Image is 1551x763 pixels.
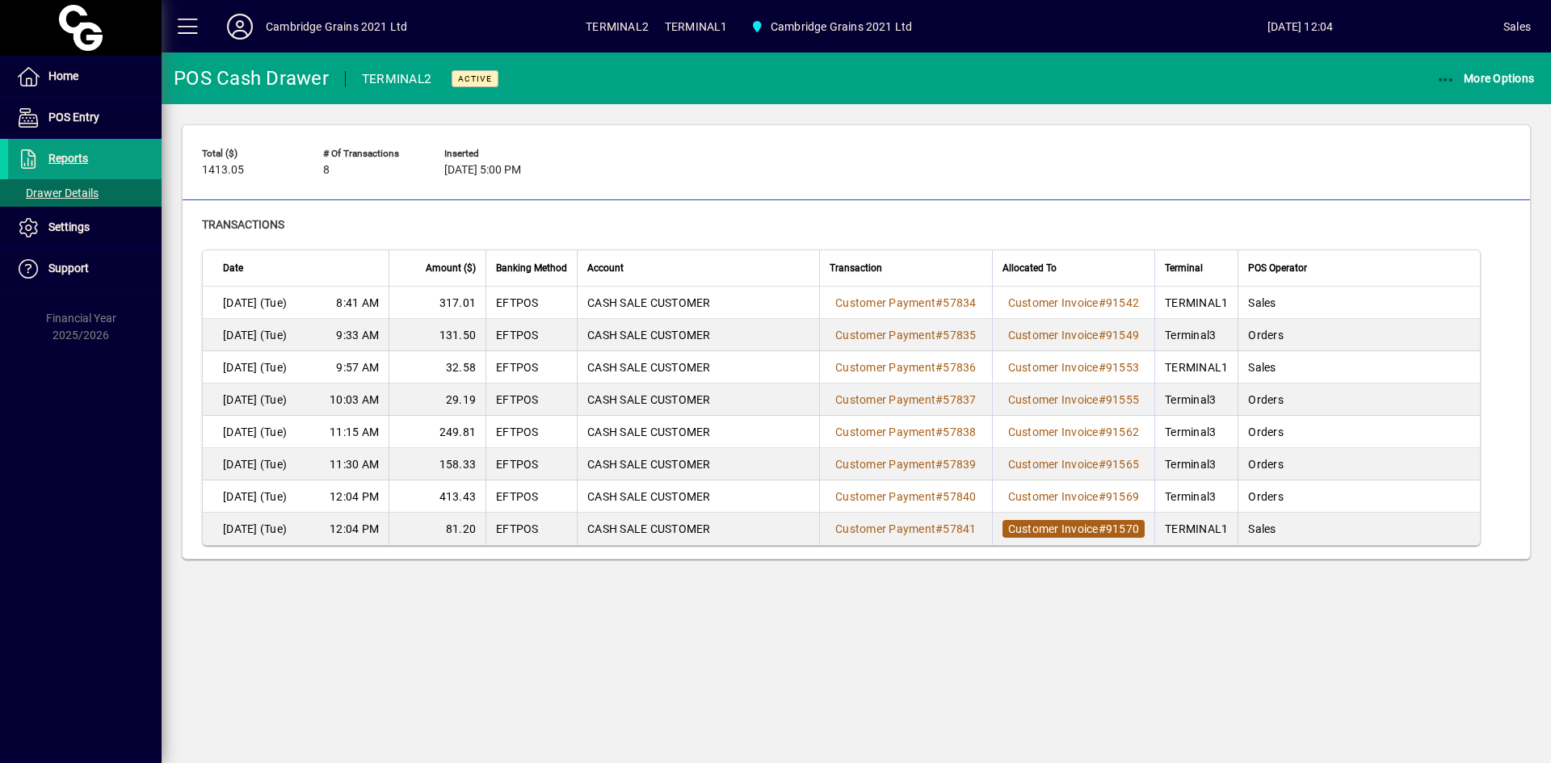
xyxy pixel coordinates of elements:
[935,393,943,406] span: #
[577,384,819,416] td: CASH SALE CUSTOMER
[1106,393,1139,406] span: 91555
[830,391,982,409] a: Customer Payment#57837
[1436,72,1535,85] span: More Options
[8,208,162,248] a: Settings
[1099,426,1106,438] span: #
[835,426,935,438] span: Customer Payment
[1002,259,1057,277] span: Allocated To
[323,164,330,177] span: 8
[771,14,912,40] span: Cambridge Grains 2021 Ltd
[485,351,577,384] td: EFTPOS
[336,327,379,343] span: 9:33 AM
[223,488,287,505] span: [DATE] (Tue)
[1002,326,1145,344] a: Customer Invoice#91549
[48,220,90,233] span: Settings
[1106,458,1139,471] span: 91565
[1008,361,1099,374] span: Customer Invoice
[835,393,935,406] span: Customer Payment
[1154,319,1238,351] td: Terminal3
[577,480,819,513] td: CASH SALE CUSTOMER
[389,480,485,513] td: 413.43
[1154,513,1238,545] td: TERMINAL1
[485,384,577,416] td: EFTPOS
[935,426,943,438] span: #
[577,287,819,319] td: CASH SALE CUSTOMER
[223,521,287,537] span: [DATE] (Tue)
[1002,455,1145,473] a: Customer Invoice#91565
[1097,14,1503,40] span: [DATE] 12:04
[485,319,577,351] td: EFTPOS
[223,259,243,277] span: Date
[8,98,162,138] a: POS Entry
[1002,358,1145,376] a: Customer Invoice#91553
[1002,520,1145,538] a: Customer Invoice#91570
[1432,64,1539,93] button: More Options
[586,14,649,40] span: TERMINAL2
[830,423,982,441] a: Customer Payment#57838
[1238,416,1480,448] td: Orders
[587,259,624,277] span: Account
[1002,294,1145,312] a: Customer Invoice#91542
[943,522,976,535] span: 57841
[202,164,244,177] span: 1413.05
[389,448,485,480] td: 158.33
[1002,488,1145,505] a: Customer Invoice#91569
[389,351,485,384] td: 32.58
[1008,458,1099,471] span: Customer Invoice
[1238,513,1480,545] td: Sales
[330,392,379,408] span: 10:03 AM
[174,65,329,91] div: POS Cash Drawer
[1008,426,1099,438] span: Customer Invoice
[389,416,485,448] td: 249.81
[389,287,485,319] td: 317.01
[1165,259,1203,277] span: Terminal
[835,458,935,471] span: Customer Payment
[1002,391,1145,409] a: Customer Invoice#91555
[935,490,943,503] span: #
[485,416,577,448] td: EFTPOS
[1154,287,1238,319] td: TERMINAL1
[1238,319,1480,351] td: Orders
[943,458,976,471] span: 57839
[330,521,379,537] span: 12:04 PM
[830,520,982,538] a: Customer Payment#57841
[577,448,819,480] td: CASH SALE CUSTOMER
[214,12,266,41] button: Profile
[485,448,577,480] td: EFTPOS
[1099,393,1106,406] span: #
[223,327,287,343] span: [DATE] (Tue)
[202,218,284,231] span: Transactions
[1154,448,1238,480] td: Terminal3
[1106,522,1139,535] span: 91570
[323,149,420,159] span: # of Transactions
[223,359,287,375] span: [DATE] (Tue)
[330,456,379,472] span: 11:30 AM
[266,14,407,40] div: Cambridge Grains 2021 Ltd
[389,513,485,545] td: 81.20
[16,187,99,199] span: Drawer Details
[935,361,943,374] span: #
[8,179,162,207] a: Drawer Details
[1008,490,1099,503] span: Customer Invoice
[1106,296,1139,309] span: 91542
[1238,351,1480,384] td: Sales
[830,259,882,277] span: Transaction
[444,164,521,177] span: [DATE] 5:00 PM
[1099,361,1106,374] span: #
[943,361,976,374] span: 57836
[577,416,819,448] td: CASH SALE CUSTOMER
[830,358,982,376] a: Customer Payment#57836
[1106,426,1139,438] span: 91562
[665,14,728,40] span: TERMINAL1
[223,456,287,472] span: [DATE] (Tue)
[943,296,976,309] span: 57834
[1008,296,1099,309] span: Customer Invoice
[943,426,976,438] span: 57838
[935,458,943,471] span: #
[426,259,476,277] span: Amount ($)
[577,513,819,545] td: CASH SALE CUSTOMER
[935,329,943,342] span: #
[1154,384,1238,416] td: Terminal3
[330,488,379,505] span: 12:04 PM
[1154,480,1238,513] td: Terminal3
